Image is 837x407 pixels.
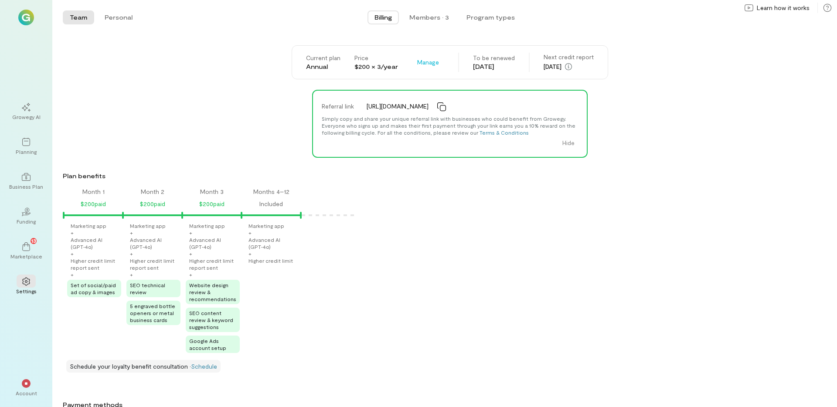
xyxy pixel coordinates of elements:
[248,257,293,264] div: Higher credit limit
[10,166,42,197] a: Business Plan
[459,10,522,24] button: Program types
[367,10,399,24] button: Billing
[10,200,42,232] a: Funding
[473,54,515,62] div: To be renewed
[200,187,224,196] div: Month 3
[189,271,192,278] div: +
[140,199,165,209] div: $200 paid
[480,129,529,136] a: Terms & Conditions
[306,62,340,71] div: Annual
[412,55,444,69] button: Manage
[354,62,398,71] div: $200 × 3/year
[10,270,42,302] a: Settings
[71,229,74,236] div: +
[544,61,594,72] div: [DATE]
[557,136,580,150] button: Hide
[189,257,240,271] div: Higher credit limit report sent
[71,250,74,257] div: +
[98,10,139,24] button: Personal
[402,10,456,24] button: Members · 3
[354,54,398,62] div: Price
[10,96,42,127] a: Growegy AI
[71,282,116,295] span: Set of social/paid ad copy & images
[141,187,164,196] div: Month 2
[259,199,283,209] div: Included
[16,390,37,397] div: Account
[367,102,429,111] span: [URL][DOMAIN_NAME]
[10,253,42,260] div: Marketplace
[417,58,439,67] span: Manage
[70,363,191,370] span: Schedule your loyalty benefit consultation ·
[189,310,233,330] span: SEO content review & keyword suggestions
[82,187,105,196] div: Month 1
[71,271,74,278] div: +
[473,62,515,71] div: [DATE]
[130,222,166,229] div: Marketing app
[544,53,594,61] div: Next credit report
[189,250,192,257] div: +
[322,115,575,136] span: Simply copy and share your unique referral link with businesses who could benefit from Growegy. E...
[189,338,226,351] span: Google Ads account setup
[374,13,392,22] span: Billing
[130,236,180,250] div: Advanced AI (GPT‑4o)
[16,288,37,295] div: Settings
[248,222,284,229] div: Marketing app
[31,237,36,244] span: 13
[189,236,240,250] div: Advanced AI (GPT‑4o)
[10,235,42,267] a: Marketplace
[248,250,252,257] div: +
[130,257,180,271] div: Higher credit limit report sent
[71,257,121,271] div: Higher credit limit report sent
[63,10,94,24] button: Team
[189,282,236,302] span: Website design review & recommendations
[130,229,133,236] div: +
[253,187,289,196] div: Months 4–12
[130,250,133,257] div: +
[130,282,165,295] span: SEO technical review
[81,199,106,209] div: $200 paid
[63,172,834,180] div: Plan benefits
[316,98,361,115] div: Referral link
[71,222,106,229] div: Marketing app
[199,199,225,209] div: $200 paid
[10,131,42,162] a: Planning
[130,303,175,323] span: 5 engraved bottle openers or metal business cards
[248,229,252,236] div: +
[191,363,217,370] a: Schedule
[189,222,225,229] div: Marketing app
[757,3,810,12] span: Learn how it works
[16,148,37,155] div: Planning
[130,271,133,278] div: +
[9,183,43,190] div: Business Plan
[306,54,340,62] div: Current plan
[409,13,449,22] div: Members · 3
[189,229,192,236] div: +
[248,236,299,250] div: Advanced AI (GPT‑4o)
[17,218,36,225] div: Funding
[12,113,41,120] div: Growegy AI
[71,236,121,250] div: Advanced AI (GPT‑4o)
